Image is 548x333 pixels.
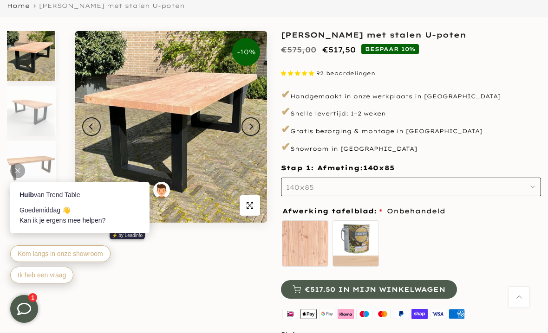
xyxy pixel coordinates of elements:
span: Afwerking tafelblad: [282,208,382,214]
h1: [PERSON_NAME] met stalen U-poten [281,31,541,38]
img: ideal [281,308,300,320]
span: €517.50 in mijn winkelwagen [305,286,445,293]
img: american express [447,308,466,320]
img: tuintafel douglas met stalen U-poten zwart gepoedercoat [7,31,55,81]
span: 140x85 [363,164,394,173]
p: Gratis bezorging & montage in [GEOGRAPHIC_DATA] [281,122,541,137]
span: 4.87 stars [281,70,316,77]
button: €517.50 in mijn winkelwagen [281,280,457,299]
img: klarna [336,308,355,320]
span: ✔ [281,104,290,118]
img: shopify pay [411,308,429,320]
span: ✔ [281,87,290,101]
a: Terug naar boven [509,287,529,307]
a: Home [7,3,30,9]
p: Showroom in [GEOGRAPHIC_DATA] [281,139,541,155]
img: Rechthoekige douglas tuintafel met zwarte stalen U-poten [7,86,55,136]
img: tuintafel douglas met stalen U-poten zwart gepoedercoat [75,31,267,223]
span: BESPAAR 10% [361,44,419,54]
p: Handgemaakt in onze werkplaats in [GEOGRAPHIC_DATA] [281,87,541,102]
img: apple pay [300,308,318,320]
span: 140x85 [286,183,314,192]
img: master [373,308,392,320]
span: Stap 1: Afmeting: [281,164,394,172]
span: ✔ [281,140,290,154]
span: Onbehandeld [387,205,445,217]
img: google pay [318,308,337,320]
button: Next [241,117,260,136]
span: 92 beoordelingen [316,70,375,77]
img: visa [429,308,448,320]
button: Previous [82,117,101,136]
iframe: toggle-frame [1,286,47,332]
p: Snelle levertijd: 1–2 weken [281,104,541,120]
img: maestro [355,308,373,320]
iframe: bot-iframe [1,137,182,295]
span: [PERSON_NAME] met stalen U-poten [39,2,185,9]
ins: €517,50 [322,43,356,57]
img: paypal [392,308,411,320]
del: €575,00 [281,45,316,54]
span: ✔ [281,122,290,136]
button: 140x85 [281,178,541,196]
